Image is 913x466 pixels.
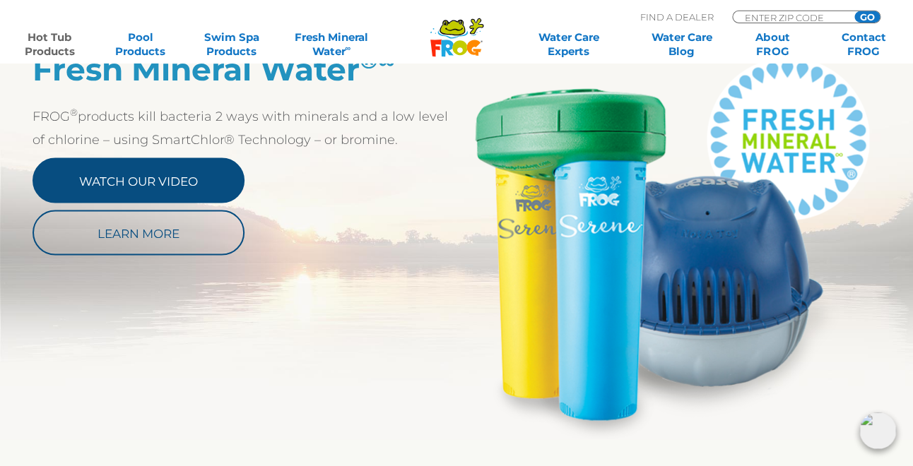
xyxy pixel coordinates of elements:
img: openIcon [859,412,896,449]
sup: ® [70,107,78,119]
input: GO [854,11,880,23]
a: Fresh MineralWater∞ [287,30,375,59]
h2: Fresh Mineral Water [33,52,457,88]
a: Water CareBlog [646,30,717,59]
img: Serene_@ease_FMW [457,52,880,440]
a: Swim SpaProducts [196,30,267,59]
input: Zip Code Form [743,11,839,23]
a: Learn More [33,210,245,256]
p: Find A Dealer [640,11,714,23]
a: Water CareExperts [511,30,626,59]
sup: ∞ [345,43,351,53]
a: Hot TubProducts [14,30,85,59]
p: FROG products kill bacteria 2 ways with minerals and a low level of chlorine – using SmartChlor® ... [33,106,457,151]
a: ContactFROG [828,30,899,59]
a: Watch Our Video [33,158,245,203]
a: PoolProducts [105,30,176,59]
a: AboutFROG [737,30,808,59]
